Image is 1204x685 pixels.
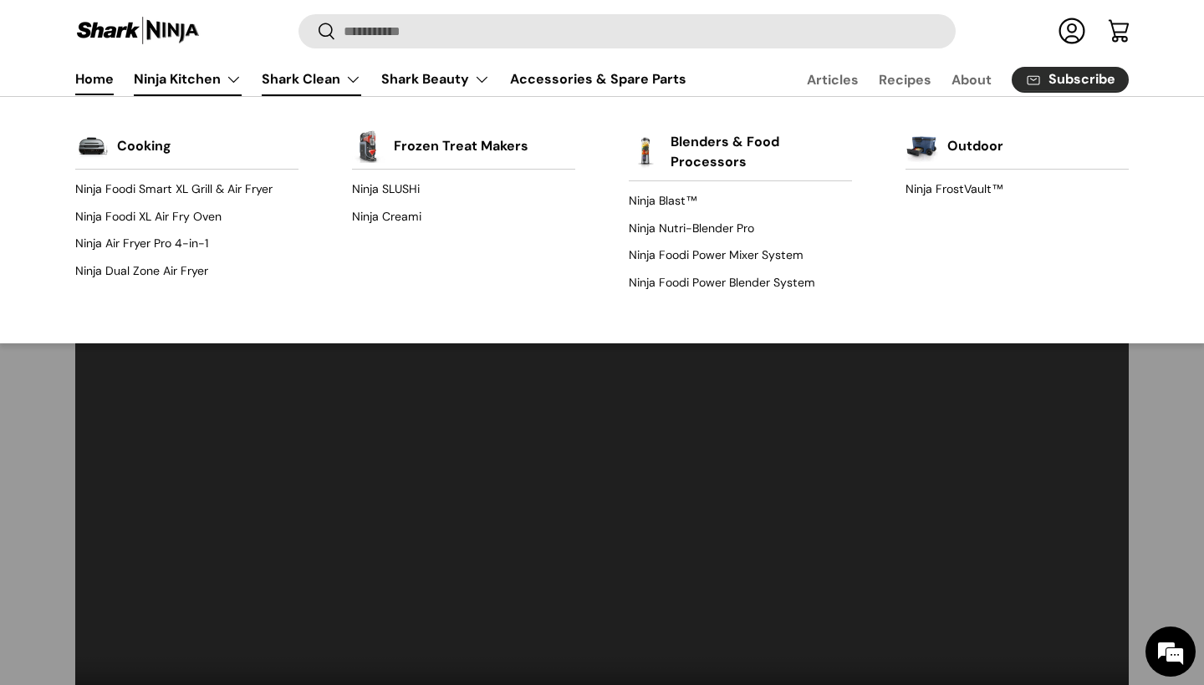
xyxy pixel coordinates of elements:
[274,8,314,48] div: Minimize live chat window
[75,15,201,48] img: Shark Ninja Philippines
[879,63,931,96] a: Recipes
[510,63,686,95] a: Accessories & Spare Parts
[1012,67,1129,93] a: Subscribe
[75,63,114,95] a: Home
[371,63,500,96] summary: Shark Beauty
[1048,74,1115,87] span: Subscribe
[75,63,686,96] nav: Primary
[124,63,252,96] summary: Ninja Kitchen
[252,63,371,96] summary: Shark Clean
[767,63,1129,96] nav: Secondary
[97,211,231,379] span: We're online!
[807,63,859,96] a: Articles
[87,94,281,115] div: Chat with us now
[951,63,992,96] a: About
[8,456,319,515] textarea: Type your message and hit 'Enter'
